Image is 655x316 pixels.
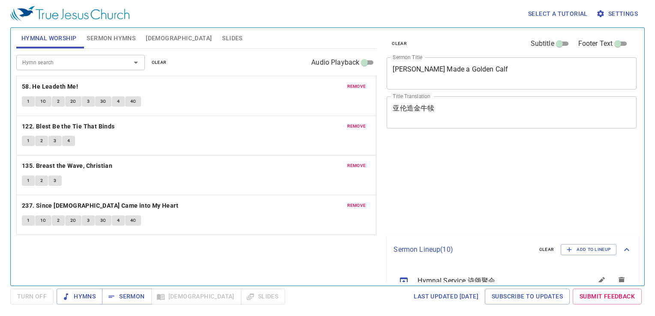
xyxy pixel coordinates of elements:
button: 2 [35,176,48,186]
p: Sermon Lineup ( 10 ) [394,244,532,255]
button: clear [147,57,172,68]
b: 58. He Leadeth Me! [22,81,78,92]
button: 122. Blest Be the Tie That Binds [22,121,116,132]
b: 237. Since [DEMOGRAPHIC_DATA] Came into My Heart [22,200,178,211]
span: Footer Text [578,39,613,49]
span: remove [347,162,366,170]
span: 2C [70,217,76,224]
button: 2 [52,215,65,226]
button: 2C [65,96,81,107]
button: 2C [65,215,81,226]
span: 1 [27,98,30,105]
button: remove [342,81,371,92]
span: Settings [598,9,638,19]
button: Open [130,57,142,69]
span: clear [539,246,554,253]
textarea: 亚伦造金牛犊 [393,104,631,120]
span: 4 [117,98,120,105]
button: 3 [82,215,95,226]
span: 3 [54,177,56,185]
a: Subscribe to Updates [485,289,570,304]
span: 3C [100,98,106,105]
button: 4 [112,96,125,107]
span: 1C [40,217,46,224]
span: 2 [57,217,60,224]
button: 1C [35,215,51,226]
button: 4 [62,136,75,146]
span: 4 [117,217,120,224]
span: 3 [87,217,90,224]
span: Hymnal Service 诗颂聚会 [418,276,570,286]
button: 4C [125,96,141,107]
span: Slides [222,33,242,44]
button: 3C [95,215,111,226]
span: Hymnal Worship [21,33,77,44]
span: 3C [100,217,106,224]
span: 4C [130,217,136,224]
span: [DEMOGRAPHIC_DATA] [146,33,212,44]
span: Sermon [109,291,144,302]
span: Last updated [DATE] [414,291,478,302]
span: 2C [70,98,76,105]
button: Sermon [102,289,151,304]
button: remove [342,121,371,131]
textarea: [PERSON_NAME] Made a Golden Calf [393,65,631,81]
span: Subtitle [531,39,554,49]
span: clear [152,59,167,66]
span: remove [347,202,366,209]
button: 1 [22,215,35,226]
button: 3 [48,176,61,186]
span: Sermon Hymns [87,33,135,44]
button: remove [342,161,371,171]
span: 3 [87,98,90,105]
button: 135. Breast the Wave, Christian [22,161,114,171]
button: 4 [112,215,125,226]
button: 3 [48,136,61,146]
span: Submit Feedback [580,291,635,302]
span: Add to Lineup [566,246,611,253]
span: 1 [27,177,30,185]
span: clear [392,40,407,48]
button: 3 [82,96,95,107]
button: 3C [95,96,111,107]
span: 4 [67,137,70,145]
b: 122. Blest Be the Tie That Binds [22,121,115,132]
a: Last updated [DATE] [410,289,482,304]
button: Add to Lineup [561,244,616,255]
span: 1 [27,137,30,145]
button: clear [534,244,559,255]
span: remove [347,122,366,130]
span: remove [347,83,366,90]
span: Hymns [63,291,96,302]
span: Audio Playback [311,57,359,68]
b: 135. Breast the Wave, Christian [22,161,112,171]
button: 1 [22,176,35,186]
button: 2 [52,96,65,107]
span: Select a tutorial [528,9,588,19]
span: 2 [57,98,60,105]
button: 4C [125,215,141,226]
button: clear [387,39,412,49]
button: 58. He Leadeth Me! [22,81,80,92]
span: 4C [130,98,136,105]
button: 1C [35,96,51,107]
button: Select a tutorial [525,6,591,22]
div: Sermon Lineup(10)clearAdd to Lineup [387,236,639,264]
button: remove [342,200,371,211]
span: 2 [40,137,43,145]
button: 1 [22,96,35,107]
span: 1C [40,98,46,105]
span: 3 [54,137,56,145]
button: 2 [35,136,48,146]
button: Hymns [57,289,102,304]
span: Subscribe to Updates [492,291,563,302]
a: Submit Feedback [573,289,642,304]
button: Settings [595,6,641,22]
button: 1 [22,136,35,146]
button: 237. Since [DEMOGRAPHIC_DATA] Came into My Heart [22,200,180,211]
img: True Jesus Church [10,6,129,21]
span: 2 [40,177,43,185]
iframe: from-child [383,137,588,232]
span: 1 [27,217,30,224]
